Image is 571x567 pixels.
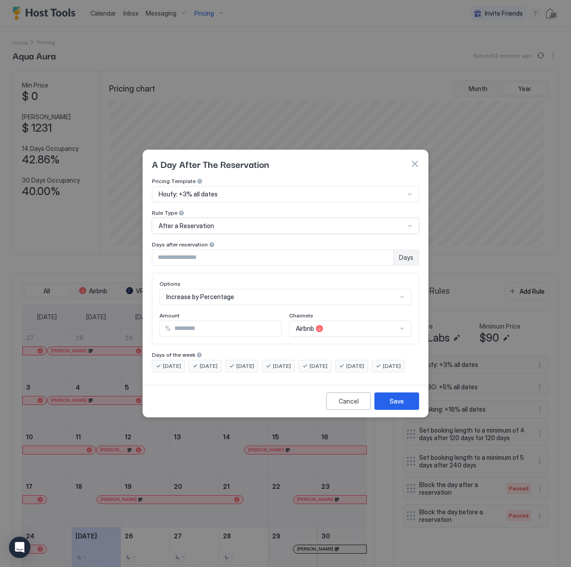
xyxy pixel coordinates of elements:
[390,396,404,406] div: Save
[152,209,177,216] span: Rule Type
[163,362,181,370] span: [DATE]
[152,351,195,358] span: Days of the week
[166,293,234,301] span: Increase by Percentage
[326,392,371,410] button: Cancel
[171,321,281,336] input: Input Field
[289,312,313,319] span: Channels
[383,362,401,370] span: [DATE]
[273,362,291,370] span: [DATE]
[159,190,218,198] span: Houfy: +3% all dates
[152,241,208,248] span: Days after reservation
[339,396,359,406] div: Cancel
[160,312,180,319] span: Amount
[296,325,314,333] span: Airbnb
[152,157,269,171] span: A Day After The Reservation
[152,250,393,265] input: Input Field
[9,537,30,558] div: Open Intercom Messenger
[165,325,171,333] span: %
[200,362,218,370] span: [DATE]
[310,362,327,370] span: [DATE]
[346,362,364,370] span: [DATE]
[236,362,254,370] span: [DATE]
[160,280,181,287] span: Options
[159,222,214,230] span: After a Reservation
[374,392,419,410] button: Save
[399,254,413,262] span: Days
[152,178,196,184] span: Pricing Template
